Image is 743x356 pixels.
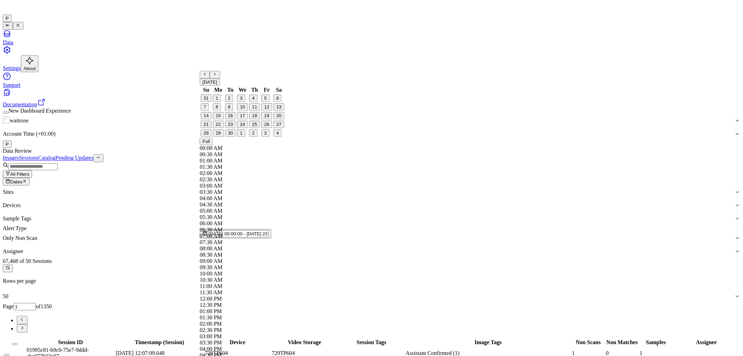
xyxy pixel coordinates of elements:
button: Tuesday, September 16th, 2025 [225,112,236,120]
th: Video Storage [271,339,338,346]
th: Thursday [249,87,261,94]
a: Sessions [19,155,38,161]
button: Wednesday, September 24th, 2025 [237,121,248,128]
div: 00:00 AM [200,145,286,152]
button: Go to previous page [17,316,28,324]
button: Toggle Navigation [3,22,13,30]
div: 03:30 PM [200,340,286,346]
button: Friday, September 26th, 2025 [261,121,272,128]
button: Full [200,138,212,145]
button: Saturday, September 20th, 2025 [273,112,284,120]
th: Tuesday [225,87,236,94]
button: Tuesday, September 23rd, 2025 [225,121,236,128]
button: Friday, September 19th, 2025 [261,112,272,120]
th: Non Matches [605,339,638,346]
th: Samples [640,339,673,346]
a: Support [3,72,740,88]
div: 05:30 AM [200,214,286,221]
div: 09:30 AM [200,265,286,271]
div: 12:00 PM [200,296,286,302]
button: Sunday, September 14th, 2025 [201,112,211,120]
th: Session Tags [338,339,404,346]
button: Go to the Previous Month [200,71,210,78]
th: Monday [212,87,224,94]
div: 10:00 AM [200,271,286,277]
span: [DATE] 12:07:09.648 [116,350,164,356]
a: Pending Updates [55,155,93,161]
span: 67,468 of 50 Sessions [3,258,52,264]
button: Sunday, August 31st, 2025 [201,95,211,102]
button: Friday, September 5th, 2025 [261,95,269,102]
button: P [3,141,11,148]
div: 01:00 AM [200,158,286,164]
div: 06:00 AM [200,221,286,227]
button: All Filters [3,170,32,178]
span: P [6,142,9,147]
div: 12:30 PM [200,302,286,309]
a: Catalog [38,155,55,161]
th: Session ID [26,339,115,346]
button: Friday, October 3rd, 2025 [261,130,269,137]
div: 01:00 PM [200,309,286,315]
a: Settings [3,46,740,71]
button: Toggle Navigation [13,22,23,30]
th: Timestamp (Session) [115,339,204,346]
button: Tuesday, September 9th, 2025 [225,104,233,111]
a: Data [3,30,740,45]
span: P [6,16,9,21]
button: Select all [12,343,17,345]
button: Saturday, September 6th, 2025 [273,95,281,102]
button: Today, Thursday, September 18th, 2025, selected [249,112,260,120]
button: P [3,15,11,22]
div: 01:30 AM [200,164,286,171]
div: 11:00 AM [200,283,286,290]
button: Go to next page [17,324,28,333]
button: Tuesday, September 30th, 2025 [225,130,236,137]
div: 02:00 AM [200,171,286,177]
table: September 2025 [200,86,285,138]
span: 0 [606,350,609,356]
button: Wednesday, September 3rd, 2025 [237,95,245,102]
a: Documentation [3,88,740,107]
a: Images [3,155,19,161]
div: 09:00 AM [200,258,286,265]
button: Friday, September 12th, 2025 [261,104,272,111]
div: 01:30 PM [200,315,286,321]
button: Dates [3,178,30,185]
button: Monday, September 29th, 2025 [213,130,224,137]
button: Monday, September 8th, 2025 [213,104,221,111]
div: 07:30 AM [200,240,286,246]
button: Monday, September 15th, 2025 [213,112,224,120]
span: Dates [10,179,22,184]
div: 02:30 PM [200,327,286,334]
div: New Dashboard Experience [3,108,740,114]
button: Thursday, September 11th, 2025 [249,104,260,111]
th: Sunday [200,87,212,94]
th: Assignee [673,339,740,346]
button: Go to the Next Month [210,71,220,78]
span: Assistant Confirmed (1) [406,350,460,356]
button: Wednesday, September 17th, 2025 [237,112,248,120]
button: Saturday, September 13th, 2025 [273,104,284,111]
div: 04:00 AM [200,196,286,202]
button: Thursday, October 2nd, 2025 [249,130,257,137]
div: 08:30 AM [200,252,286,258]
button: Wednesday, October 1st, 2025 [237,130,245,137]
p: Rows per page [3,278,740,284]
th: Non Scans [572,339,605,346]
button: Sunday, September 28th, 2025 [201,130,211,137]
div: 11:30 AM [200,290,286,296]
div: 02:00 PM [200,321,286,327]
button: Select row [4,354,9,356]
button: Thursday, September 4th, 2025 [249,95,257,102]
button: Thursday, September 25th, 2025 [249,121,260,128]
nav: pagination [3,316,740,333]
th: Wednesday [237,87,248,94]
span: 1 [572,350,575,356]
button: Monday, September 1st, 2025 [213,95,221,102]
div: 08:00 AM [200,246,286,252]
div: 04:30 AM [200,202,286,208]
div: 02:30 AM [200,177,286,183]
button: [DATE] [200,79,220,86]
button: Sunday, September 7th, 2025 [201,104,209,111]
